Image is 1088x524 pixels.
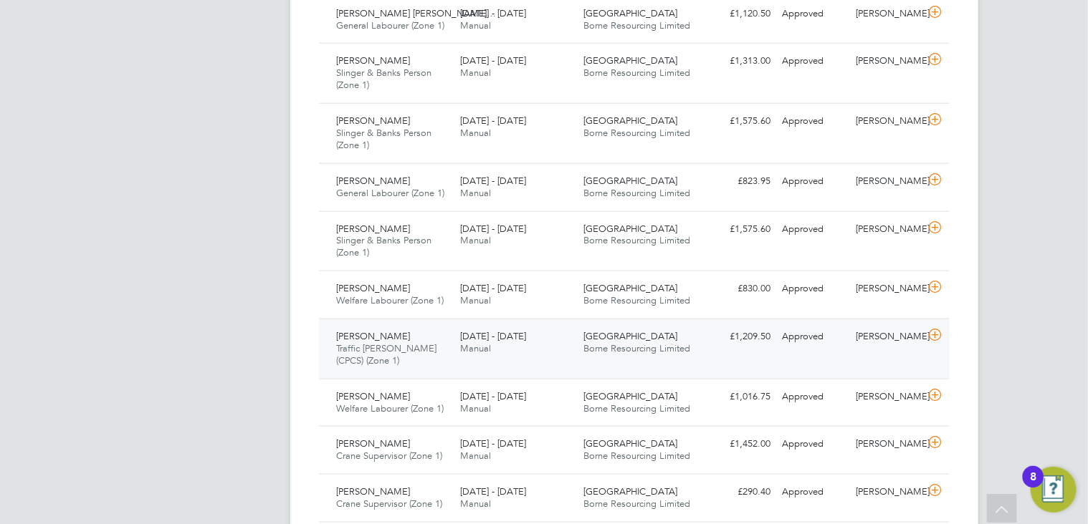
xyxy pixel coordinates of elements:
[776,325,851,349] div: Approved
[336,223,410,235] span: [PERSON_NAME]
[702,480,776,504] div: £290.40
[460,234,491,246] span: Manual
[776,432,851,456] div: Approved
[702,325,776,349] div: £1,209.50
[336,115,410,127] span: [PERSON_NAME]
[584,234,691,246] span: Borne Resourcing Limited
[336,282,410,294] span: [PERSON_NAME]
[336,342,436,367] span: Traffic [PERSON_NAME] (CPCS) (Zone 1)
[584,115,678,127] span: [GEOGRAPHIC_DATA]
[460,67,491,79] span: Manual
[584,223,678,235] span: [GEOGRAPHIC_DATA]
[851,218,925,241] div: [PERSON_NAME]
[336,294,444,306] span: Welfare Labourer (Zone 1)
[336,485,410,498] span: [PERSON_NAME]
[702,218,776,241] div: £1,575.60
[584,498,691,510] span: Borne Resourcing Limited
[1030,477,1036,495] div: 8
[460,127,491,139] span: Manual
[851,110,925,133] div: [PERSON_NAME]
[336,127,431,151] span: Slinger & Banks Person (Zone 1)
[702,49,776,73] div: £1,313.00
[702,277,776,301] div: £830.00
[460,187,491,199] span: Manual
[584,437,678,450] span: [GEOGRAPHIC_DATA]
[851,385,925,409] div: [PERSON_NAME]
[584,19,691,31] span: Borne Resourcing Limited
[584,7,678,19] span: [GEOGRAPHIC_DATA]
[336,67,431,91] span: Slinger & Banks Person (Zone 1)
[584,127,691,139] span: Borne Resourcing Limited
[584,54,678,67] span: [GEOGRAPHIC_DATA]
[776,110,851,133] div: Approved
[460,223,526,235] span: [DATE] - [DATE]
[776,385,851,409] div: Approved
[776,170,851,193] div: Approved
[460,498,491,510] span: Manual
[776,218,851,241] div: Approved
[460,175,526,187] span: [DATE] - [DATE]
[460,115,526,127] span: [DATE] - [DATE]
[336,175,410,187] span: [PERSON_NAME]
[336,437,410,450] span: [PERSON_NAME]
[336,402,444,414] span: Welfare Labourer (Zone 1)
[336,330,410,342] span: [PERSON_NAME]
[460,294,491,306] span: Manual
[702,432,776,456] div: £1,452.00
[460,54,526,67] span: [DATE] - [DATE]
[1031,467,1077,513] button: Open Resource Center, 8 new notifications
[584,402,691,414] span: Borne Resourcing Limited
[702,385,776,409] div: £1,016.75
[776,277,851,301] div: Approved
[584,390,678,402] span: [GEOGRAPHIC_DATA]
[776,49,851,73] div: Approved
[584,450,691,462] span: Borne Resourcing Limited
[460,402,491,414] span: Manual
[584,330,678,342] span: [GEOGRAPHIC_DATA]
[776,2,851,26] div: Approved
[584,485,678,498] span: [GEOGRAPHIC_DATA]
[584,342,691,354] span: Borne Resourcing Limited
[851,170,925,193] div: [PERSON_NAME]
[336,234,431,258] span: Slinger & Banks Person (Zone 1)
[460,390,526,402] span: [DATE] - [DATE]
[851,480,925,504] div: [PERSON_NAME]
[460,342,491,354] span: Manual
[702,2,776,26] div: £1,120.50
[336,390,410,402] span: [PERSON_NAME]
[336,7,496,19] span: [PERSON_NAME] [PERSON_NAME]…
[336,54,410,67] span: [PERSON_NAME]
[336,19,444,31] span: General Labourer (Zone 1)
[851,325,925,349] div: [PERSON_NAME]
[584,67,691,79] span: Borne Resourcing Limited
[851,2,925,26] div: [PERSON_NAME]
[336,498,442,510] span: Crane Supervisor (Zone 1)
[851,49,925,73] div: [PERSON_NAME]
[702,110,776,133] div: £1,575.60
[584,187,691,199] span: Borne Resourcing Limited
[584,294,691,306] span: Borne Resourcing Limited
[460,450,491,462] span: Manual
[584,282,678,294] span: [GEOGRAPHIC_DATA]
[702,170,776,193] div: £823.95
[584,175,678,187] span: [GEOGRAPHIC_DATA]
[851,277,925,301] div: [PERSON_NAME]
[460,330,526,342] span: [DATE] - [DATE]
[460,7,526,19] span: [DATE] - [DATE]
[851,432,925,456] div: [PERSON_NAME]
[460,282,526,294] span: [DATE] - [DATE]
[460,437,526,450] span: [DATE] - [DATE]
[776,480,851,504] div: Approved
[460,19,491,31] span: Manual
[460,485,526,498] span: [DATE] - [DATE]
[336,187,444,199] span: General Labourer (Zone 1)
[336,450,442,462] span: Crane Supervisor (Zone 1)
